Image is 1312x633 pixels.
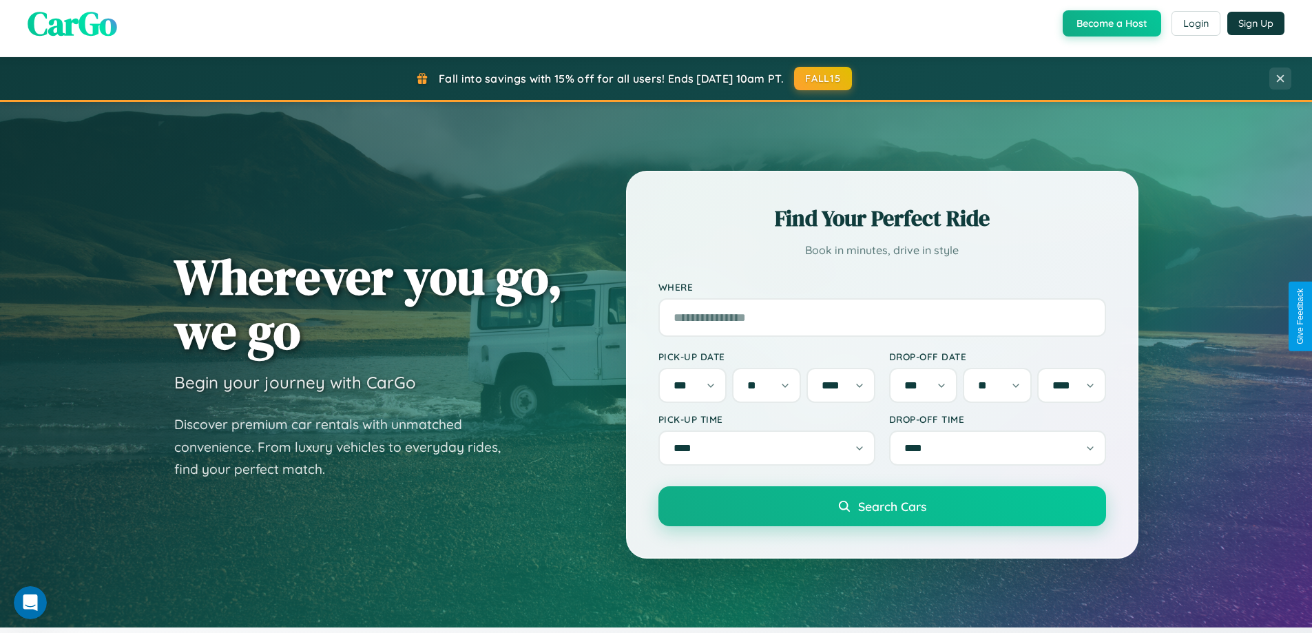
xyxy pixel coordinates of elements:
span: Fall into savings with 15% off for all users! Ends [DATE] 10am PT. [439,72,784,85]
label: Drop-off Date [889,351,1106,362]
label: Drop-off Time [889,413,1106,425]
span: CarGo [28,1,117,46]
iframe: Intercom live chat [14,586,47,619]
button: Search Cars [658,486,1106,526]
span: Search Cars [858,499,926,514]
p: Book in minutes, drive in style [658,240,1106,260]
label: Pick-up Time [658,413,875,425]
button: Become a Host [1063,10,1161,37]
h3: Begin your journey with CarGo [174,372,416,393]
button: FALL15 [794,67,852,90]
p: Discover premium car rentals with unmatched convenience. From luxury vehicles to everyday rides, ... [174,413,519,481]
button: Sign Up [1227,12,1284,35]
h1: Wherever you go, we go [174,249,563,358]
h2: Find Your Perfect Ride [658,203,1106,234]
div: Give Feedback [1295,289,1305,344]
button: Login [1172,11,1220,36]
label: Where [658,281,1106,293]
label: Pick-up Date [658,351,875,362]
